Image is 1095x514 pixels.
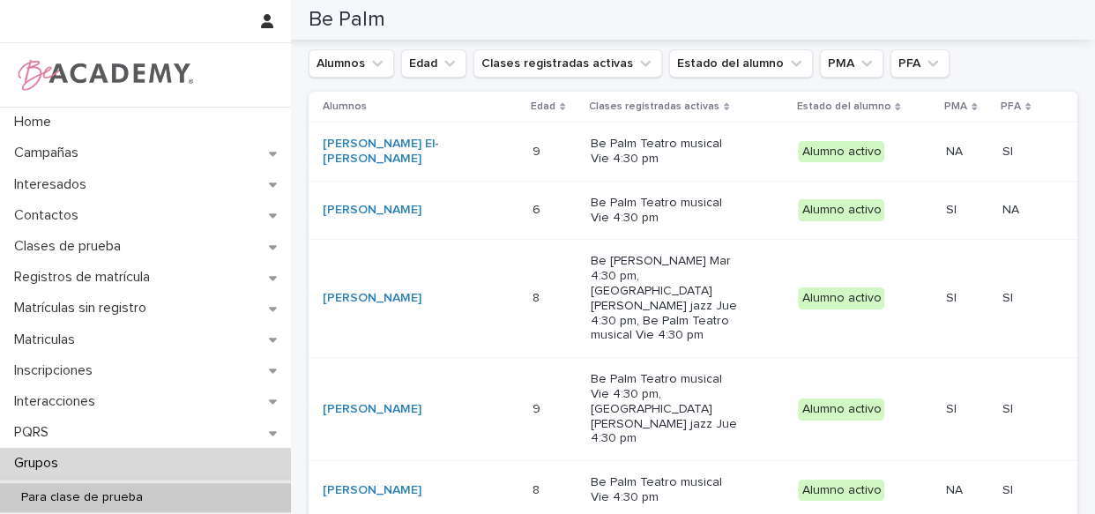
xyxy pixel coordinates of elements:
[7,145,93,161] p: Campañas
[591,137,738,167] p: Be Palm Teatro musical Vie 4:30 pm
[946,287,960,306] p: SI
[7,176,101,193] p: Interesados
[1001,97,1021,116] p: PFA
[7,300,160,317] p: Matrículas sin registro
[820,49,883,78] button: PMA
[533,199,544,218] p: 6
[533,287,543,306] p: 8
[323,97,367,116] p: Alumnos
[309,7,385,33] h2: Be Palm
[7,331,89,348] p: Matriculas
[323,203,421,218] a: [PERSON_NAME]
[323,291,421,306] a: [PERSON_NAME]
[531,97,555,116] p: Edad
[946,480,966,498] p: NA
[533,480,543,498] p: 8
[946,399,960,417] p: SI
[798,287,884,309] div: Alumno activo
[323,402,421,417] a: [PERSON_NAME]
[591,475,738,505] p: Be Palm Teatro musical Vie 4:30 pm
[7,269,164,286] p: Registros de matrícula
[1002,287,1017,306] p: SI
[1002,141,1017,160] p: SI
[798,399,884,421] div: Alumno activo
[798,199,884,221] div: Alumno activo
[591,254,738,343] p: Be [PERSON_NAME] Mar 4:30 pm, [GEOGRAPHIC_DATA][PERSON_NAME] jazz Jue 4:30 pm, Be Palm Teatro mus...
[533,399,544,417] p: 9
[309,181,1077,240] tr: [PERSON_NAME] 66 Be Palm Teatro musical Vie 4:30 pmAlumno activoSISI NANA
[14,57,195,93] img: WPrjXfSUmiLcdUfaYY4Q
[7,238,135,255] p: Clases de prueba
[533,141,544,160] p: 9
[7,490,157,505] p: Para clase de prueba
[309,358,1077,461] tr: [PERSON_NAME] 99 Be Palm Teatro musical Vie 4:30 pm, [GEOGRAPHIC_DATA][PERSON_NAME] jazz Jue 4:30...
[1002,480,1017,498] p: SI
[7,393,109,410] p: Interacciones
[309,49,394,78] button: Alumnos
[7,114,65,130] p: Home
[309,123,1077,182] tr: [PERSON_NAME] El-[PERSON_NAME] 99 Be Palm Teatro musical Vie 4:30 pmAlumno activoNANA SISI
[401,49,466,78] button: Edad
[798,480,884,502] div: Alumno activo
[1002,399,1017,417] p: SI
[796,97,890,116] p: Estado del alumno
[890,49,950,78] button: PFA
[323,483,421,498] a: [PERSON_NAME]
[7,424,63,441] p: PQRS
[7,362,107,379] p: Inscripciones
[946,141,966,160] p: NA
[589,97,719,116] p: Clases registradas activas
[591,196,738,226] p: Be Palm Teatro musical Vie 4:30 pm
[591,372,738,446] p: Be Palm Teatro musical Vie 4:30 pm, [GEOGRAPHIC_DATA][PERSON_NAME] jazz Jue 4:30 pm
[798,141,884,163] div: Alumno activo
[323,137,470,167] a: [PERSON_NAME] El-[PERSON_NAME]
[309,240,1077,358] tr: [PERSON_NAME] 88 Be [PERSON_NAME] Mar 4:30 pm, [GEOGRAPHIC_DATA][PERSON_NAME] jazz Jue 4:30 pm, B...
[946,199,960,218] p: SI
[473,49,662,78] button: Clases registradas activas
[1002,199,1023,218] p: NA
[944,97,967,116] p: PMA
[7,207,93,224] p: Contactos
[7,455,72,472] p: Grupos
[669,49,813,78] button: Estado del alumno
